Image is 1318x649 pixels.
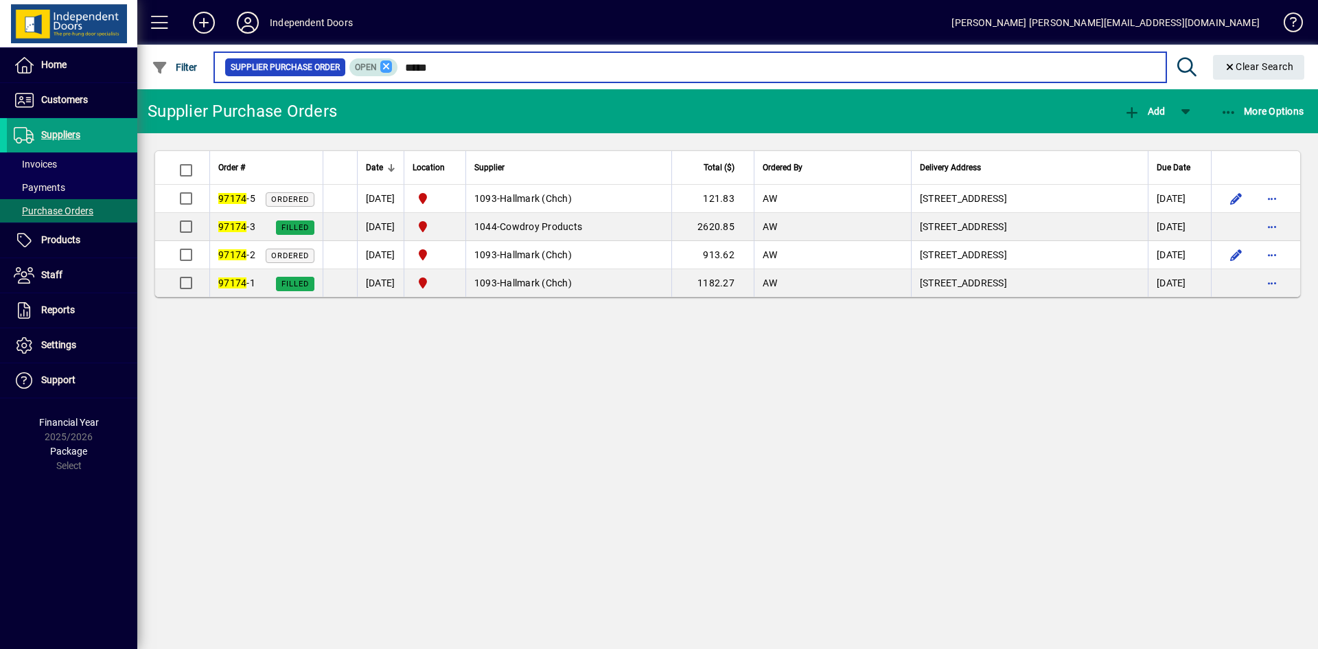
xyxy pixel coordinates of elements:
[671,269,754,297] td: 1182.27
[1148,269,1211,297] td: [DATE]
[1261,244,1283,266] button: More options
[41,269,62,280] span: Staff
[474,221,497,232] span: 1044
[41,129,80,140] span: Suppliers
[1148,185,1211,213] td: [DATE]
[218,221,246,232] em: 97174
[465,241,671,269] td: -
[763,221,778,232] span: AW
[148,55,201,80] button: Filter
[7,328,137,363] a: Settings
[474,193,497,204] span: 1093
[7,48,137,82] a: Home
[7,152,137,176] a: Invoices
[1157,160,1203,175] div: Due Date
[1124,106,1165,117] span: Add
[920,160,981,175] span: Delivery Address
[231,60,340,74] span: Supplier Purchase Order
[41,304,75,315] span: Reports
[474,160,505,175] span: Supplier
[218,193,255,204] span: -5
[1261,216,1283,238] button: More options
[951,12,1260,34] div: [PERSON_NAME] [PERSON_NAME][EMAIL_ADDRESS][DOMAIN_NAME]
[7,258,137,293] a: Staff
[763,249,778,260] span: AW
[226,10,270,35] button: Profile
[413,247,457,263] span: Christchurch
[14,159,57,170] span: Invoices
[1225,187,1247,209] button: Edit
[1221,106,1304,117] span: More Options
[271,195,309,204] span: Ordered
[7,363,137,398] a: Support
[763,193,778,204] span: AW
[413,160,457,175] div: Location
[465,213,671,241] td: -
[7,223,137,258] a: Products
[7,176,137,199] a: Payments
[1120,99,1168,124] button: Add
[7,199,137,223] a: Purchase Orders
[1148,213,1211,241] td: [DATE]
[50,446,87,457] span: Package
[911,241,1148,269] td: [STREET_ADDRESS]
[465,185,671,213] td: -
[148,100,337,122] div: Supplier Purchase Orders
[14,205,93,216] span: Purchase Orders
[366,160,395,175] div: Date
[413,275,457,291] span: Christchurch
[671,213,754,241] td: 2620.85
[413,218,457,235] span: Christchurch
[763,160,903,175] div: Ordered By
[218,193,246,204] em: 97174
[41,374,76,385] span: Support
[1224,61,1294,72] span: Clear Search
[357,185,404,213] td: [DATE]
[500,193,572,204] span: Hallmark (Chch)
[1148,241,1211,269] td: [DATE]
[14,182,65,193] span: Payments
[704,160,735,175] span: Total ($)
[349,58,398,76] mat-chip: Completion Status: Open
[7,293,137,328] a: Reports
[1157,160,1190,175] span: Due Date
[41,59,67,70] span: Home
[41,339,76,350] span: Settings
[413,160,445,175] span: Location
[218,249,255,260] span: -2
[1217,99,1308,124] button: More Options
[763,160,802,175] span: Ordered By
[680,160,747,175] div: Total ($)
[41,234,80,245] span: Products
[357,269,404,297] td: [DATE]
[357,213,404,241] td: [DATE]
[500,277,572,288] span: Hallmark (Chch)
[1225,244,1247,266] button: Edit
[763,277,778,288] span: AW
[218,160,245,175] span: Order #
[500,249,572,260] span: Hallmark (Chch)
[218,249,246,260] em: 97174
[218,277,246,288] em: 97174
[474,160,663,175] div: Supplier
[218,277,255,288] span: -1
[671,241,754,269] td: 913.62
[1261,187,1283,209] button: More options
[39,417,99,428] span: Financial Year
[7,83,137,117] a: Customers
[911,185,1148,213] td: [STREET_ADDRESS]
[270,12,353,34] div: Independent Doors
[271,251,309,260] span: Ordered
[182,10,226,35] button: Add
[1261,272,1283,294] button: More options
[281,280,309,288] span: Filled
[366,160,383,175] span: Date
[41,94,88,105] span: Customers
[671,185,754,213] td: 121.83
[474,249,497,260] span: 1093
[357,241,404,269] td: [DATE]
[911,269,1148,297] td: [STREET_ADDRESS]
[1273,3,1301,47] a: Knowledge Base
[465,269,671,297] td: -
[474,277,497,288] span: 1093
